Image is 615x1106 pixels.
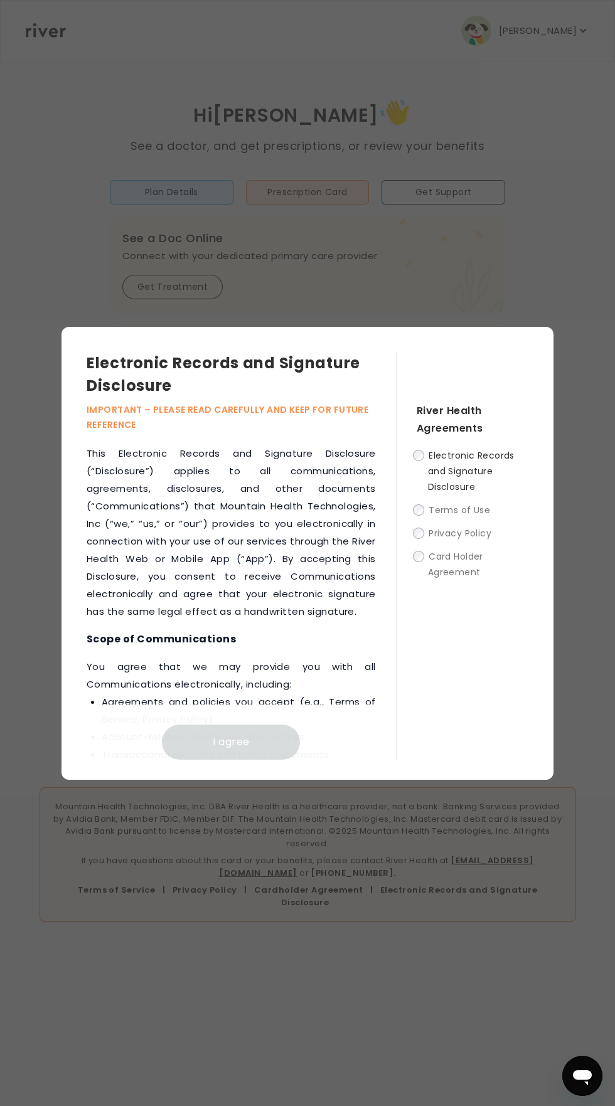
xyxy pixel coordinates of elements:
[429,504,490,516] span: Terms of Use
[87,352,396,397] h3: Electronic Records and Signature Disclosure
[429,527,491,540] span: Privacy Policy
[87,402,396,432] p: IMPORTANT – PLEASE READ CAREFULLY AND KEEP FOR FUTURE REFERENCE
[562,1056,602,1096] iframe: Button to launch messaging window
[87,630,376,648] h4: Scope of Communications
[87,445,376,620] p: This Electronic Records and Signature Disclosure (“Disclosure”) applies to all communications, ag...
[162,725,300,760] button: I agree
[417,402,528,437] h4: River Health Agreements
[87,658,376,781] p: ‍You agree that we may provide you with all Communications electronically, including:
[428,550,483,578] span: Card Holder Agreement
[102,693,376,728] li: Agreements and policies you accept (e.g., Terms of Service, Privacy Policy)
[428,449,515,493] span: Electronic Records and Signature Disclosure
